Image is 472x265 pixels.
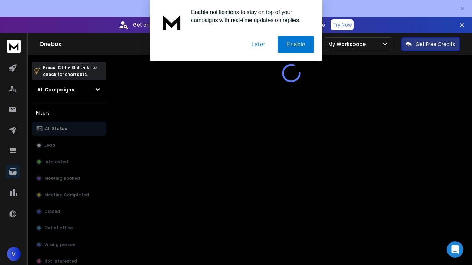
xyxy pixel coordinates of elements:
button: All Campaigns [32,83,106,97]
span: Ctrl + Shift + k [57,63,90,71]
img: notification icon [158,8,186,36]
h1: All Campaigns [37,86,74,93]
button: Later [243,36,274,53]
button: Enable [278,36,314,53]
button: V [7,247,21,261]
div: Enable notifications to stay on top of your campaigns with real-time updates on replies. [186,8,314,24]
div: Open Intercom Messenger [447,241,463,258]
p: Press to check for shortcuts. [43,64,97,78]
h3: Filters [32,108,106,118]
